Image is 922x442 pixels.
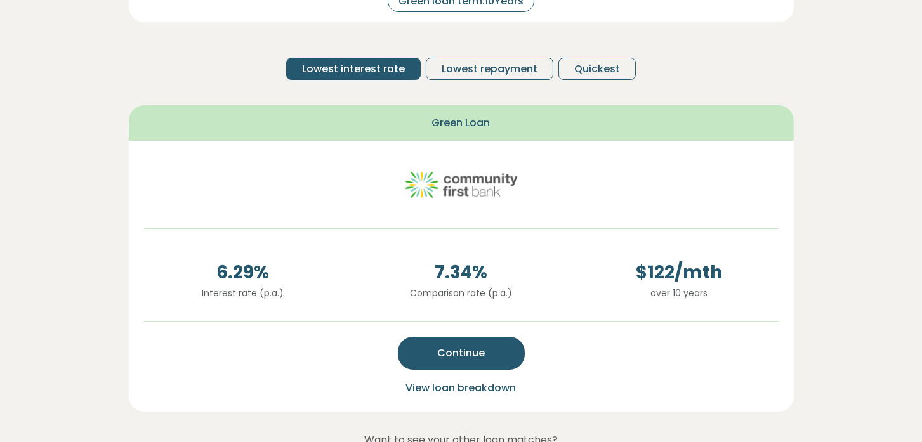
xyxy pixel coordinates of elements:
p: over 10 years [581,286,779,300]
span: Lowest repayment [442,62,537,77]
img: community-first logo [404,156,518,213]
button: Lowest repayment [426,58,553,80]
button: Continue [398,337,525,370]
button: Lowest interest rate [286,58,421,80]
span: Lowest interest rate [302,62,405,77]
span: View loan breakdown [406,380,517,395]
span: 6.29 % [144,259,342,286]
button: Quickest [558,58,636,80]
p: Comparison rate (p.a.) [362,286,560,300]
span: $ 122 /mth [581,259,779,286]
span: Green Loan [432,115,491,131]
p: Interest rate (p.a.) [144,286,342,300]
button: View loan breakdown [402,380,520,396]
span: Continue [437,346,485,361]
span: Quickest [574,62,620,77]
span: 7.34 % [362,259,560,286]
